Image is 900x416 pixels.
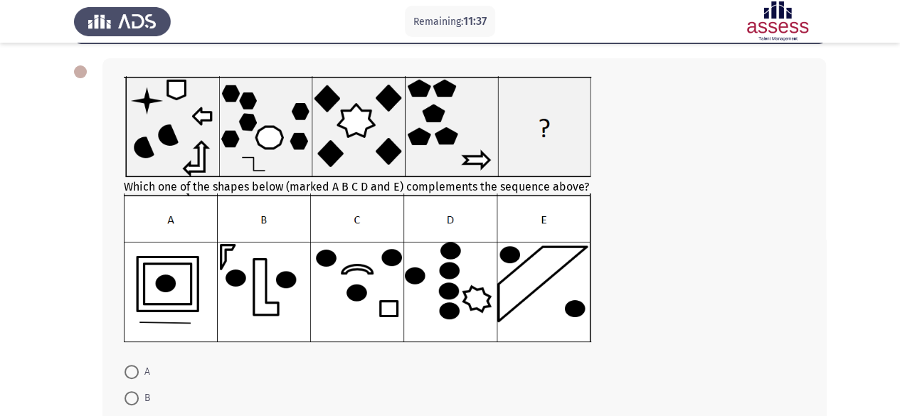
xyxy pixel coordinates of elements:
[124,76,805,345] div: Which one of the shapes below (marked A B C D and E) complements the sequence above?
[139,390,150,407] span: B
[729,1,826,41] img: Assessment logo of ASSESS Focus 4 Module Assessment (EN/AR) (Advanced - IB)
[124,76,591,177] img: UkFYYV8wOTRfQS5wbmcxNjkxMzMzNDM5Mjg2.png
[124,193,591,341] img: UkFYYV8wOTRfQi5wbmcxNjkxMzMzNDQ3OTcw.png
[463,14,487,28] span: 11:37
[74,1,171,41] img: Assess Talent Management logo
[139,363,150,380] span: A
[413,13,487,31] p: Remaining:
